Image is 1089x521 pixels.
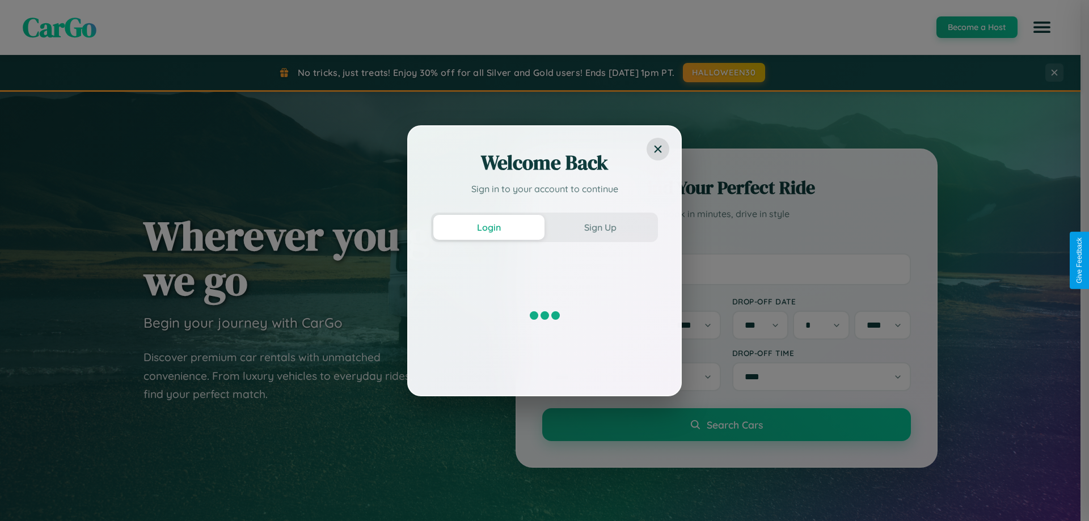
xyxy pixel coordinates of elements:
h2: Welcome Back [431,149,658,176]
button: Sign Up [544,215,656,240]
p: Sign in to your account to continue [431,182,658,196]
button: Login [433,215,544,240]
div: Give Feedback [1075,238,1083,283]
iframe: Intercom live chat [11,482,39,510]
